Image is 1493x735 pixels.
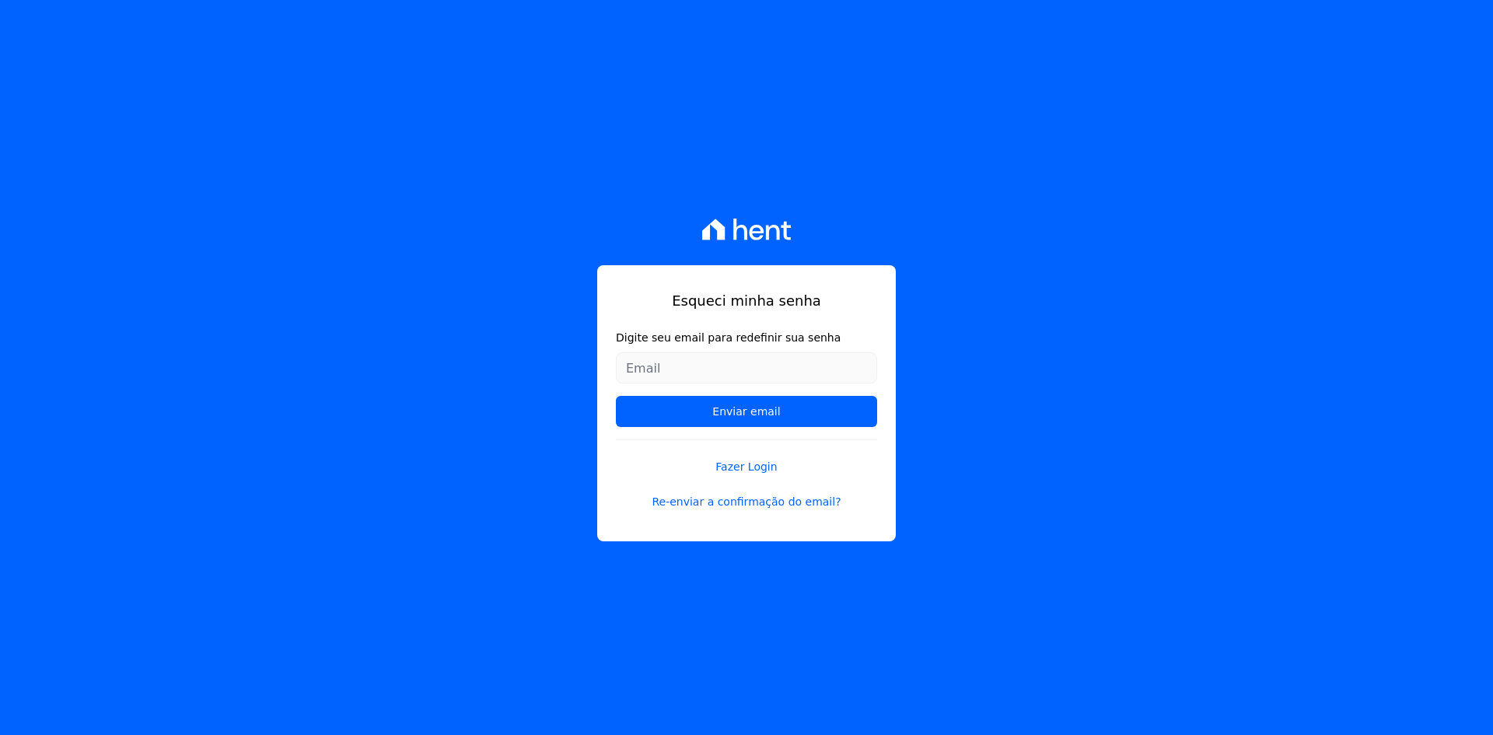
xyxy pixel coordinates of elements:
a: Fazer Login [616,439,877,475]
h1: Esqueci minha senha [616,290,877,311]
input: Email [616,352,877,383]
input: Enviar email [616,396,877,427]
a: Re-enviar a confirmação do email? [616,494,877,510]
label: Digite seu email para redefinir sua senha [616,330,877,346]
